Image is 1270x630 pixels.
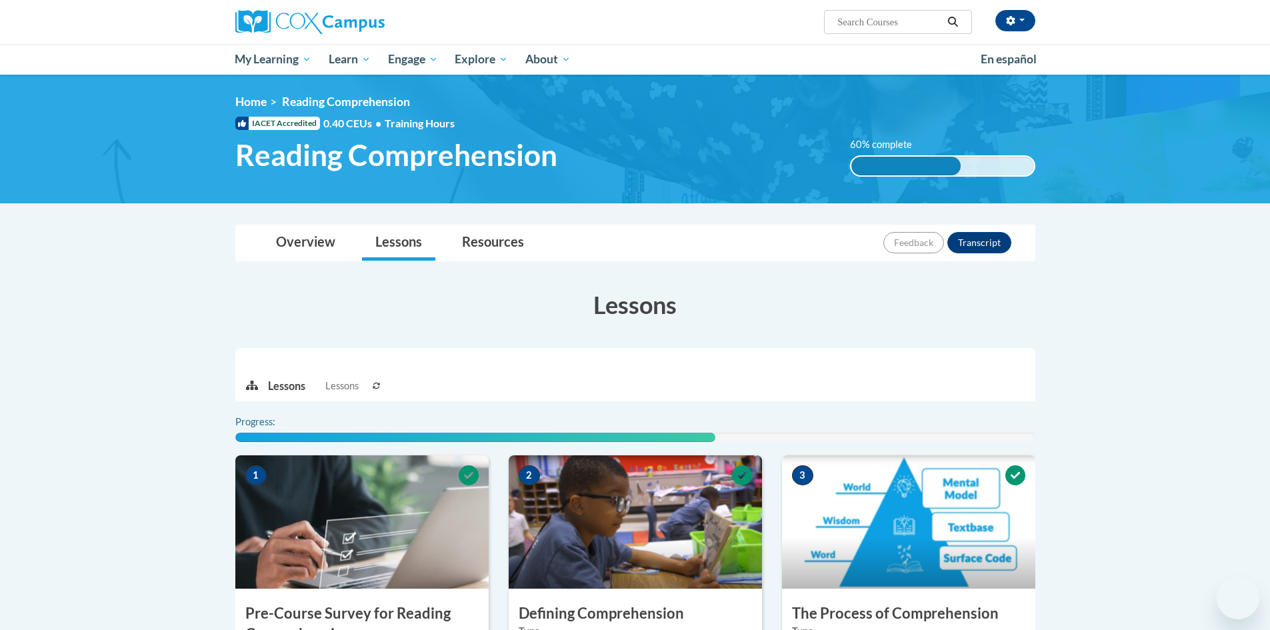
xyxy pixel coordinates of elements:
a: Lessons [362,225,435,261]
span: Explore [455,51,508,67]
span: 3 [792,465,813,485]
a: Resources [449,225,537,261]
img: Course Image [509,455,762,589]
span: • [375,117,381,129]
span: Learn [329,51,371,67]
iframe: Button to launch messaging window [1217,577,1259,619]
span: Reading Comprehension [235,137,557,173]
label: Progress: [235,415,312,429]
img: Cox Campus [235,10,385,34]
p: Lessons [268,379,305,393]
a: Cox Campus [235,10,489,34]
span: Reading Comprehension [282,95,410,109]
span: IACET Accredited [235,117,320,130]
a: Explore [446,44,517,75]
span: 2 [519,465,540,485]
h3: The Process of Comprehension [782,603,1035,624]
span: Training Hours [385,117,455,129]
a: My Learning [227,44,321,75]
img: Course Image [782,455,1035,589]
a: Home [235,95,267,109]
button: Transcript [947,232,1011,253]
div: 60% complete [851,157,961,175]
label: 60% complete [850,137,927,152]
input: Search Courses [836,14,943,30]
span: 0.40 CEUs [323,116,385,131]
a: Learn [320,44,379,75]
span: En español [981,52,1037,66]
a: About [517,44,579,75]
button: Feedback [883,232,944,253]
h3: Lessons [235,288,1035,321]
button: Account Settings [995,10,1035,31]
a: En español [972,45,1045,73]
h3: Defining Comprehension [509,603,762,624]
img: Course Image [235,455,489,589]
span: 1 [245,465,267,485]
span: My Learning [235,51,311,67]
span: About [525,51,571,67]
div: Main menu [215,44,1055,75]
button: Search [943,14,963,30]
span: Engage [388,51,438,67]
span: Lessons [325,379,359,393]
a: Overview [263,225,349,261]
a: Engage [379,44,447,75]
